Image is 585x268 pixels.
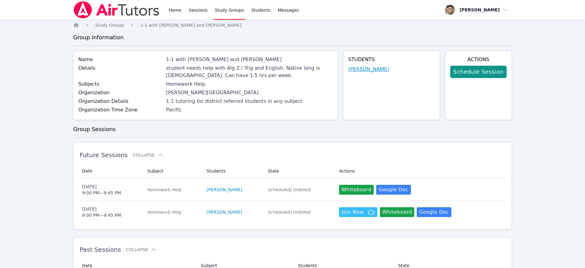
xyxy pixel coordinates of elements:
[82,206,121,218] div: [DATE] 9:00 PM — 9:45 PM
[133,152,163,158] button: Collapse
[78,64,162,72] label: Details
[450,66,507,78] a: Schedule Session
[78,106,162,114] label: Organization Time Zone
[450,56,507,63] h4: Actions
[341,208,364,216] span: Join Now
[380,207,415,217] button: Whiteboard
[147,187,199,193] div: Homework Help
[207,187,242,193] a: [PERSON_NAME]
[166,80,333,88] div: Homework Help
[80,164,144,179] th: Date
[126,247,157,253] button: Collapse
[166,89,333,96] div: [PERSON_NAME][GEOGRAPHIC_DATA]
[339,207,377,217] button: Join Now
[80,246,121,253] span: Past Sessions
[278,7,299,13] span: Messages
[140,22,241,28] a: 1-1 with [PERSON_NAME] and [PERSON_NAME]
[207,209,242,215] a: [PERSON_NAME]
[78,89,162,96] label: Organization
[73,1,160,18] img: Air Tutors
[166,64,333,79] div: student needs help with Alg 2 / Trig and English. Native lang is [DEMOGRAPHIC_DATA]. Can have 1.5...
[95,23,124,28] span: Study Groups
[166,98,333,105] div: 1:1 tutoring for district referred students in any subject
[73,125,512,134] h3: Group Sessions
[73,22,512,28] nav: Breadcrumb
[147,209,199,215] div: Homework Help
[73,33,512,42] h3: Group Information
[348,66,389,73] a: [PERSON_NAME]
[264,164,336,179] th: State
[144,164,203,179] th: Subject
[166,56,333,63] div: 1-1 with [PERSON_NAME] and [PERSON_NAME]
[339,185,374,195] button: Whiteboard
[82,184,121,196] div: [DATE] 9:00 PM — 9:45 PM
[80,201,505,223] tr: [DATE]9:00 PM—9:45 PMHomework Help[PERSON_NAME]Scheduled| UnbilledJoin NowWhiteboardGoogle Doc
[376,185,411,195] a: Google Doc
[268,187,311,192] span: Scheduled | Unbilled
[203,164,264,179] th: Students
[95,22,124,28] a: Study Groups
[348,56,435,63] h4: Students
[78,56,162,63] label: Name
[78,98,162,105] label: Organization Details
[166,106,333,114] div: Pacific
[80,151,128,159] span: Future Sessions
[268,210,311,215] span: Scheduled | Unbilled
[417,207,451,217] a: Google Doc
[80,179,505,201] tr: [DATE]9:00 PM—9:45 PMHomework Help[PERSON_NAME]Scheduled| UnbilledWhiteboardGoogle Doc
[78,80,162,88] label: Subjects
[335,164,505,179] th: Actions
[140,23,241,28] span: 1-1 with [PERSON_NAME] and [PERSON_NAME]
